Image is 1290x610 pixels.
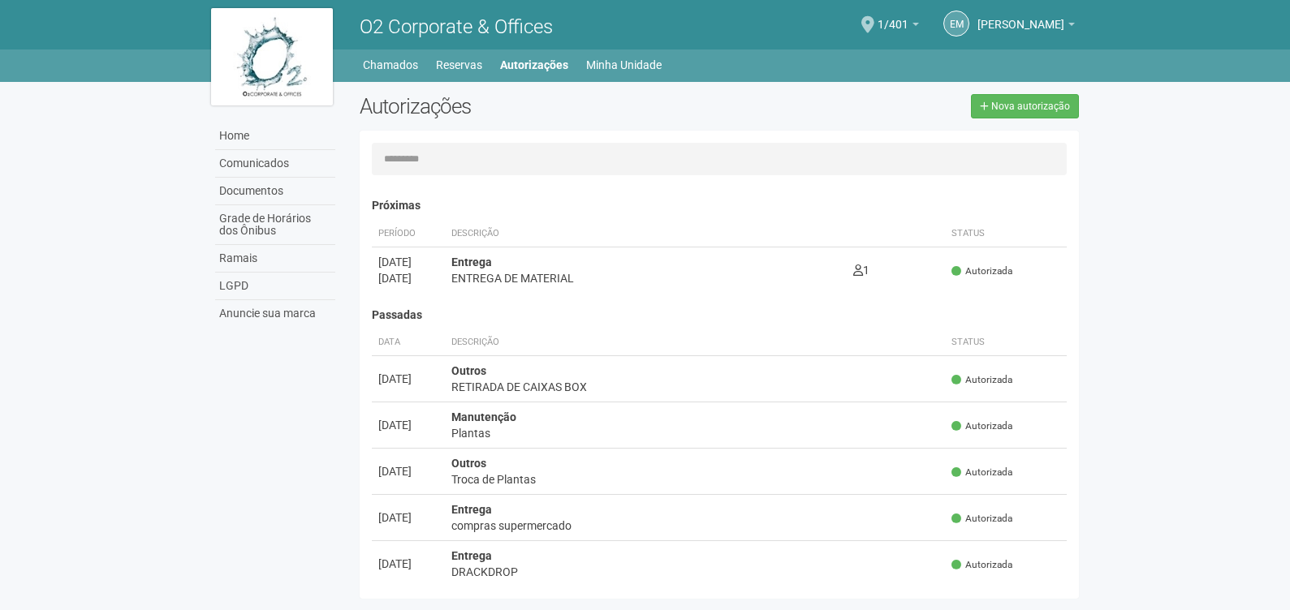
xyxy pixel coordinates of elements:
th: Período [372,221,445,247]
span: O2 Corporate & Offices [360,15,553,38]
a: Ramais [215,245,335,273]
span: Autorizada [951,373,1012,387]
a: Documentos [215,178,335,205]
strong: Outros [451,364,486,377]
a: Home [215,122,335,150]
h2: Autorizações [360,94,707,118]
a: Nova autorização [971,94,1079,118]
span: Nova autorização [991,101,1070,112]
strong: Manutenção [451,410,516,423]
h4: Passadas [372,309,1068,321]
img: logo.jpg [211,8,333,105]
a: EM [943,11,969,37]
div: ENTREGA DE MATERIAL [451,270,840,286]
h4: Próximas [372,200,1068,212]
span: Autorizada [951,419,1012,433]
div: [DATE] [378,417,438,433]
span: Autorizada [951,512,1012,526]
span: Autorizada [951,466,1012,479]
a: LGPD [215,273,335,300]
div: [DATE] [378,371,438,387]
th: Status [945,221,1067,247]
strong: Entrega [451,256,492,268]
div: [DATE] [378,556,438,572]
a: Anuncie sua marca [215,300,335,327]
a: Comunicados [215,150,335,178]
div: DRACKDROP [451,564,939,580]
span: Autorizada [951,264,1012,278]
span: Eloisa Mazoni Guntzel [977,2,1064,31]
div: Plantas [451,425,939,441]
th: Descrição [445,329,946,356]
th: Data [372,329,445,356]
div: RETIRADA DE CAIXAS BOX [451,379,939,395]
a: 1/401 [878,20,919,33]
a: Minha Unidade [586,54,662,76]
strong: Entrega [451,549,492,562]
a: Grade de Horários dos Ônibus [215,205,335,245]
span: 1/401 [878,2,908,31]
div: Troca de Plantas [451,471,939,488]
th: Descrição [445,221,847,247]
a: [PERSON_NAME] [977,20,1075,33]
strong: Entrega [451,503,492,516]
a: Reservas [436,54,482,76]
div: [DATE] [378,509,438,526]
div: [DATE] [378,270,438,286]
span: Autorizada [951,558,1012,572]
th: Status [945,329,1067,356]
div: compras supermercado [451,518,939,534]
div: [DATE] [378,254,438,270]
strong: Outros [451,457,486,470]
span: 1 [853,264,869,277]
a: Autorizações [500,54,568,76]
a: Chamados [363,54,418,76]
div: [DATE] [378,463,438,479]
